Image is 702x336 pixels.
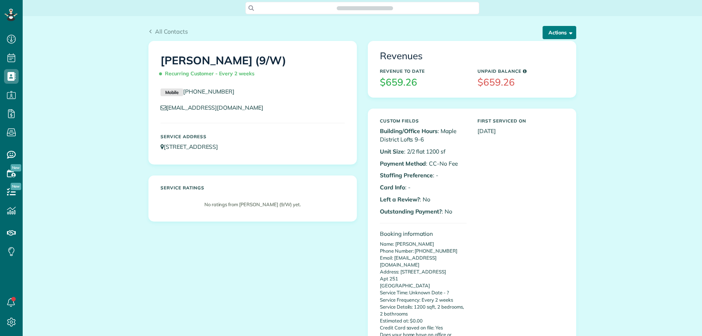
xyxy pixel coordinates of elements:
h5: First Serviced On [478,118,564,123]
a: Mobile[PHONE_NUMBER] [161,88,234,95]
b: Staffing Preference [380,171,433,179]
p: : - [380,183,467,192]
p: : CC-No Fee [380,159,467,168]
button: Actions [543,26,576,39]
a: All Contacts [148,27,188,36]
span: New [11,164,21,171]
h5: Revenue to Date [380,69,467,73]
h5: Unpaid Balance [478,69,564,73]
p: : - [380,171,467,180]
span: Recurring Customer - Every 2 weeks [161,67,257,80]
p: : Maple District Lofts 9-6 [380,127,467,144]
b: Building/Office Hours [380,127,438,135]
p: : No [380,195,467,204]
b: Outstanding Payment? [380,208,442,215]
h3: $659.26 [380,77,467,88]
b: Payment Method [380,160,426,167]
span: Search ZenMaid… [344,4,385,12]
h5: Service Address [161,134,345,139]
h1: [PERSON_NAME] (9/W) [161,54,345,80]
h3: Revenues [380,51,564,61]
h5: Custom Fields [380,118,467,123]
p: : 2/2 flat 1200 sf [380,147,467,156]
b: Left a Review? [380,196,420,203]
small: Mobile [161,88,183,97]
span: New [11,183,21,190]
h5: Service ratings [161,185,345,190]
h3: $659.26 [478,77,564,88]
span: All Contacts [155,28,188,35]
p: [DATE] [478,127,564,135]
p: No ratings from [PERSON_NAME] (9/W) yet. [164,201,341,208]
b: Unit Size [380,148,404,155]
h4: Booking information [380,231,467,237]
a: [EMAIL_ADDRESS][DOMAIN_NAME] [161,104,270,111]
b: Card Info [380,184,405,191]
a: [STREET_ADDRESS] [161,143,225,150]
p: : No [380,207,467,216]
